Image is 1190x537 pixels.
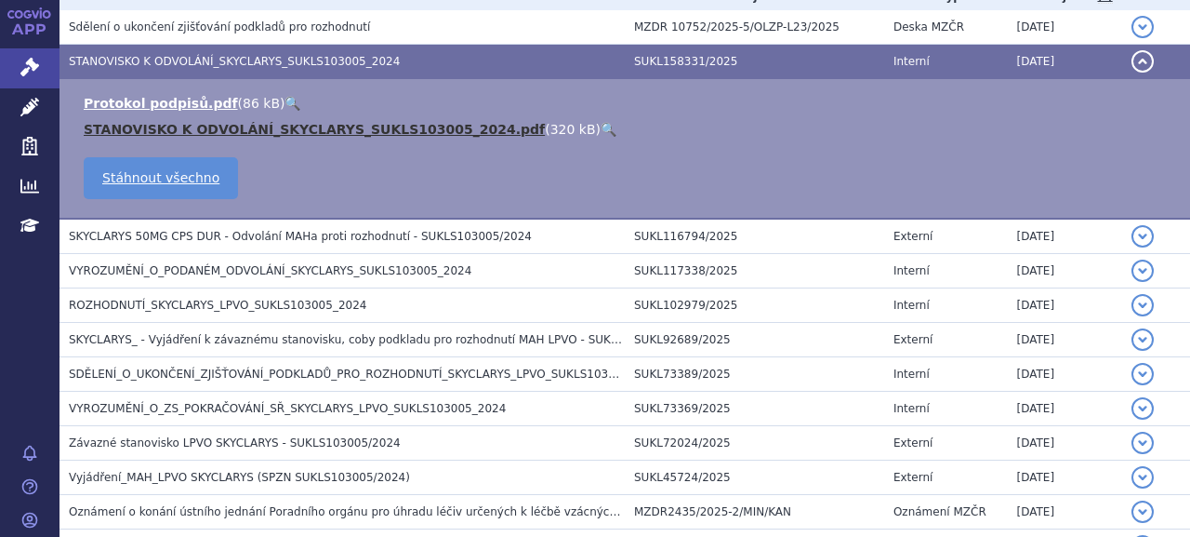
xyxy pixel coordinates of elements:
td: SUKL102979/2025 [625,289,884,323]
li: ( ) [84,120,1171,139]
a: Stáhnout všechno [84,157,238,199]
td: [DATE] [1008,426,1123,461]
a: 🔍 [284,96,300,111]
button: detail [1131,501,1154,523]
td: [DATE] [1008,289,1123,323]
span: Interní [893,55,930,68]
span: 320 kB [550,122,596,137]
td: [DATE] [1008,219,1123,254]
button: detail [1131,397,1154,420]
span: Externí [893,333,932,346]
li: ( ) [84,94,1171,113]
td: [DATE] [1008,495,1123,530]
span: Externí [893,471,932,484]
a: Protokol podpisů.pdf [84,96,238,111]
span: Externí [893,230,932,243]
span: SKYCLARYS 50MG CPS DUR - Odvolání MAHa proti rozhodnutí - SUKLS103005/2024 [69,230,532,243]
span: Externí [893,436,932,450]
span: Interní [893,264,930,277]
td: [DATE] [1008,45,1123,79]
span: SDĚLENÍ_O_UKONČENÍ_ZJIŠŤOVÁNÍ_PODKLADŮ_PRO_ROZHODNUTÍ_SKYCLARYS_LPVO_SUKLS103005_2024 [69,368,664,381]
td: MZDR 10752/2025-5/OLZP-L23/2025 [625,10,884,45]
button: detail [1131,432,1154,454]
td: [DATE] [1008,323,1123,357]
span: Deska MZČR [893,20,964,34]
td: [DATE] [1008,392,1123,426]
span: Interní [893,368,930,381]
button: detail [1131,50,1154,73]
td: SUKL72024/2025 [625,426,884,461]
span: Vyjádření_MAH_LPVO SKYCLARYS (SPZN SUKLS103005/2024) [69,471,410,484]
button: detail [1131,16,1154,38]
button: detail [1131,294,1154,316]
span: Sdělení o ukončení zjišťování podkladů pro rozhodnutí [69,20,370,34]
td: [DATE] [1008,461,1123,495]
button: detail [1131,363,1154,385]
a: STANOVISKO K ODVOLÁNÍ_SKYCLARYS_SUKLS103005_2024.pdf [84,122,545,137]
span: Oznámení MZČR [893,505,986,518]
td: SUKL92689/2025 [625,323,884,357]
td: MZDR2435/2025-2/MIN/KAN [625,495,884,530]
td: [DATE] [1008,10,1123,45]
a: 🔍 [601,122,616,137]
span: SKYCLARYS_ - Vyjádření k závaznému stanovisku, coby podkladu pro rozhodnutí MAH LPVO - SUKLS10300... [69,333,699,346]
button: detail [1131,225,1154,248]
td: SUKL45724/2025 [625,461,884,495]
span: Oznámení o konání ústního jednání Poradního orgánu pro úhradu léčiv určených k léčbě vzácných one... [69,505,781,518]
span: ROZHODNUTÍ_SKYCLARYS_LPVO_SUKLS103005_2024 [69,299,366,312]
td: SUKL73389/2025 [625,357,884,392]
span: VYROZUMĚNÍ_O_ZS_POKRAČOVÁNÍ_SŘ_SKYCLARYS_LPVO_SUKLS103005_2024 [69,402,506,415]
td: SUKL117338/2025 [625,254,884,289]
button: detail [1131,329,1154,351]
button: detail [1131,260,1154,282]
td: [DATE] [1008,357,1123,392]
td: SUKL116794/2025 [625,219,884,254]
span: Interní [893,402,930,415]
span: Interní [893,299,930,312]
span: Závazné stanovisko LPVO SKYCLARYS - SUKLS103005/2024 [69,436,401,450]
button: detail [1131,466,1154,489]
td: [DATE] [1008,254,1123,289]
span: STANOVISKO K ODVOLÁNÍ_SKYCLARYS_SUKLS103005_2024 [69,55,400,68]
span: 86 kB [243,96,280,111]
span: VYROZUMĚNÍ_O_PODANÉM_ODVOLÁNÍ_SKYCLARYS_SUKLS103005_2024 [69,264,471,277]
td: SUKL73369/2025 [625,392,884,426]
td: SUKL158331/2025 [625,45,884,79]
